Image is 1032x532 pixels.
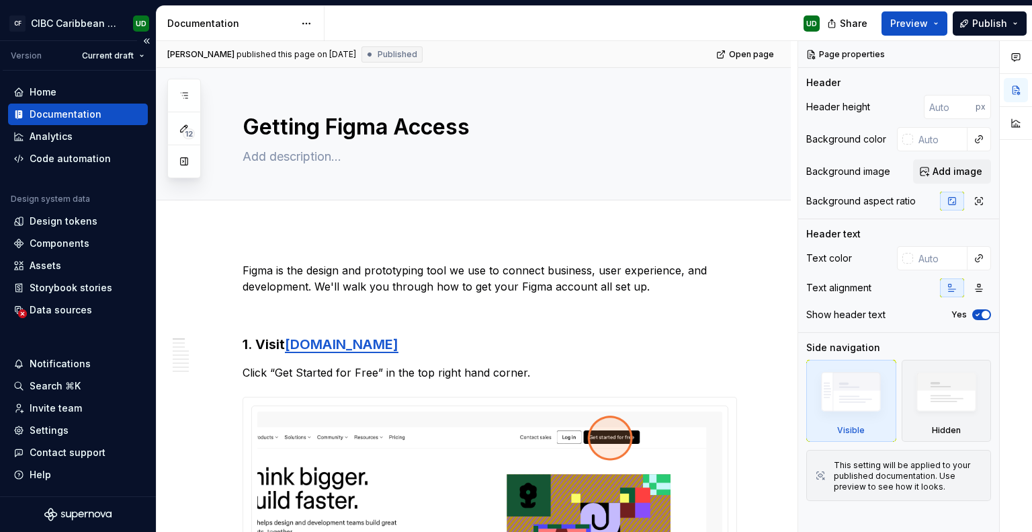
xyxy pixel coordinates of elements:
[8,148,148,169] a: Code automation
[932,425,961,436] div: Hidden
[8,233,148,254] a: Components
[820,11,876,36] button: Share
[30,108,101,121] div: Documentation
[806,227,861,241] div: Header text
[806,18,817,29] div: UD
[30,468,51,482] div: Help
[8,375,148,397] button: Search ⌘K
[953,11,1027,36] button: Publish
[806,132,886,146] div: Background color
[806,308,886,321] div: Show header text
[902,360,992,442] div: Hidden
[30,237,89,250] div: Components
[837,425,865,436] div: Visible
[167,49,234,60] span: [PERSON_NAME]
[729,49,774,60] span: Open page
[806,194,916,208] div: Background aspect ratio
[82,50,134,61] span: Current draft
[137,32,156,50] button: Collapse sidebar
[806,252,852,265] div: Text color
[30,130,73,143] div: Analytics
[913,246,967,270] input: Auto
[881,11,947,36] button: Preview
[3,9,153,38] button: CFCIBC Caribbean Design SystemUD
[285,336,398,352] a: [DOMAIN_NAME]
[913,127,967,151] input: Auto
[8,353,148,375] button: Notifications
[9,15,26,32] div: CF
[840,17,867,30] span: Share
[806,281,871,295] div: Text alignment
[8,299,148,321] a: Data sources
[8,126,148,147] a: Analytics
[240,111,734,143] textarea: Getting Figma Access
[30,215,97,228] div: Design tokens
[806,76,841,89] div: Header
[8,104,148,125] a: Documentation
[30,402,82,415] div: Invite team
[913,159,991,184] button: Add image
[8,442,148,463] button: Contact support
[712,45,780,64] a: Open page
[8,277,148,299] a: Storybook stories
[806,165,890,178] div: Background image
[972,17,1007,30] span: Publish
[8,464,148,486] button: Help
[167,17,294,30] div: Documentation
[136,18,146,29] div: UD
[30,303,92,317] div: Data sources
[933,165,982,178] span: Add image
[243,365,737,381] p: Click “Get Started for Free” in the top right hand corner.
[834,460,982,492] div: This setting will be applied to your published documentation. Use preview to see how it looks.
[8,81,148,103] a: Home
[30,259,61,272] div: Assets
[44,508,112,521] svg: Supernova Logo
[76,46,150,65] button: Current draft
[30,281,112,295] div: Storybook stories
[243,262,737,295] p: Figma is the design and prototyping tool we use to connect business, user experience, and develop...
[31,17,117,30] div: CIBC Caribbean Design System
[30,85,56,99] div: Home
[924,95,976,119] input: Auto
[976,102,986,112] p: px
[30,424,69,437] div: Settings
[806,341,880,354] div: Side navigation
[30,446,105,459] div: Contact support
[8,420,148,441] a: Settings
[11,50,42,61] div: Version
[951,309,967,320] label: Yes
[30,357,91,371] div: Notifications
[378,49,417,60] span: Published
[8,255,148,276] a: Assets
[806,360,896,442] div: Visible
[11,194,90,204] div: Design system data
[8,211,148,232] a: Design tokens
[806,100,870,114] div: Header height
[30,152,111,165] div: Code automation
[8,397,148,419] a: Invite team
[243,335,737,354] h3: 1. Visit
[183,128,195,139] span: 12
[30,379,81,393] div: Search ⌘K
[890,17,928,30] span: Preview
[236,49,356,60] div: published this page on [DATE]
